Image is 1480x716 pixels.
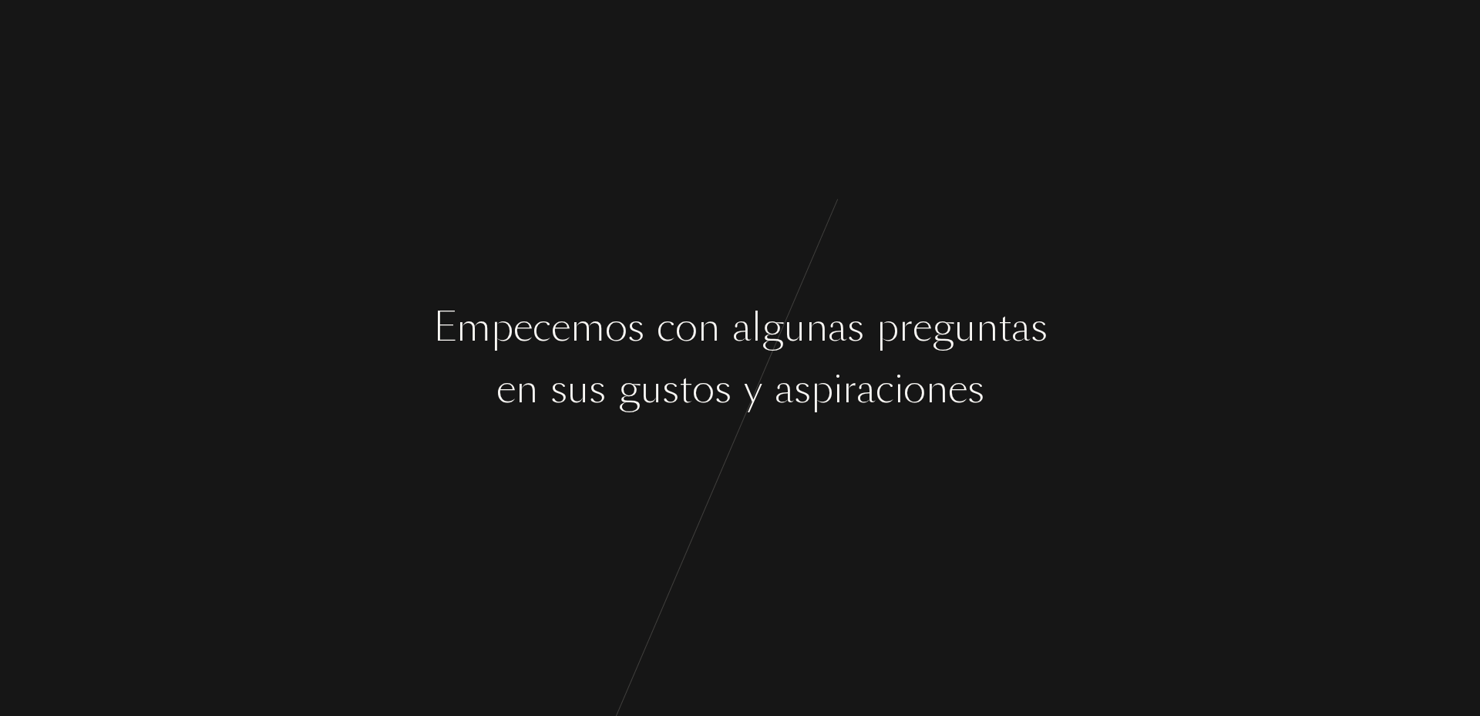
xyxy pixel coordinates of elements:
[618,360,641,418] div: g
[843,360,856,418] div: r
[567,360,589,418] div: u
[932,298,954,356] div: g
[926,360,948,418] div: n
[856,360,876,418] div: a
[551,298,570,356] div: e
[675,298,698,356] div: o
[496,360,516,418] div: e
[641,360,662,418] div: u
[491,298,513,356] div: p
[516,360,538,418] div: n
[692,360,715,418] div: o
[605,298,627,356] div: o
[876,298,899,356] div: p
[698,298,720,356] div: n
[828,298,847,356] div: a
[899,298,913,356] div: r
[794,360,811,418] div: s
[948,360,967,418] div: e
[513,298,533,356] div: e
[806,298,828,356] div: n
[752,298,762,356] div: l
[1031,298,1048,356] div: s
[784,298,806,356] div: u
[433,298,456,356] div: E
[833,360,843,418] div: i
[715,360,732,418] div: s
[876,360,894,418] div: c
[1011,298,1031,356] div: a
[589,360,606,418] div: s
[976,298,998,356] div: n
[998,298,1011,356] div: t
[627,298,644,356] div: s
[967,360,984,418] div: s
[657,298,675,356] div: c
[679,360,692,418] div: t
[762,298,784,356] div: g
[456,298,491,356] div: m
[847,298,864,356] div: s
[533,298,551,356] div: c
[811,360,833,418] div: p
[903,360,926,418] div: o
[744,360,762,418] div: y
[732,298,752,356] div: a
[775,360,794,418] div: a
[570,298,605,356] div: m
[894,360,903,418] div: i
[662,360,679,418] div: s
[913,298,932,356] div: e
[954,298,976,356] div: u
[550,360,567,418] div: s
